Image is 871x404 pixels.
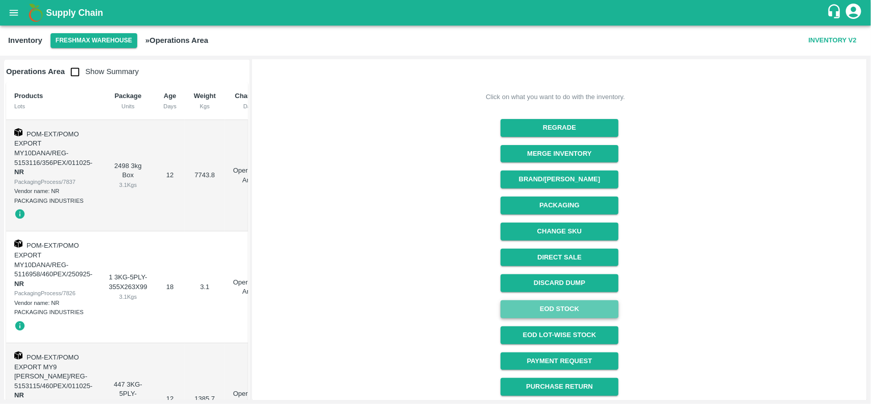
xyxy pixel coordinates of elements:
div: 3.1 Kgs [109,292,147,301]
span: 7743.8 [194,171,215,179]
div: account of current user [844,2,863,23]
b: Package [114,92,141,100]
span: 1385.7 [194,395,215,402]
button: Direct Sale [501,249,618,267]
div: PackagingProcess/7837 [14,177,92,186]
span: POM-EXT/POMO EXPORT MY10DANA/REG-5116958/460PEX/250925 [14,242,90,278]
span: POM-EXT/POMO EXPORT MY10DANA/REG-5153116/356PEX/011025 [14,130,90,167]
p: Operations Area [233,166,266,185]
button: Change SKU [501,223,618,241]
button: Packaging [501,197,618,215]
a: Supply Chain [46,6,827,20]
button: Merge Inventory [501,145,618,163]
button: Purchase Return [501,378,618,396]
button: Regrade [501,119,618,137]
div: Units [109,102,147,111]
td: 12 [155,120,184,232]
div: PackagingProcess/7826 [14,289,92,298]
b: Supply Chain [46,8,103,18]
td: 18 [155,231,184,343]
button: Discard Dump [501,274,618,292]
div: Days [163,102,176,111]
b: Inventory [8,36,42,44]
p: Operations Area [233,278,266,297]
span: - [14,270,92,288]
b: » Operations Area [145,36,208,44]
strong: NR [14,280,24,288]
strong: NR [14,168,24,176]
div: Date [233,102,266,111]
div: Click on what you want to do with the inventory. [486,92,625,102]
img: box [14,351,22,360]
div: Kgs [193,102,217,111]
img: logo [26,3,46,23]
img: box [14,240,22,248]
span: 3.1 [200,283,209,291]
div: customer-support [827,4,844,22]
button: open drawer [2,1,26,25]
b: Weight [194,92,216,100]
div: Vendor name: NR PACKAGING INDUSTRIES [14,298,92,317]
strong: NR [14,391,24,399]
a: EOD Lot-wise Stock [501,326,618,344]
a: EOD Stock [501,300,618,318]
span: Show Summary [65,67,139,76]
button: Select DC [51,33,137,48]
div: 2498 3kg Box [109,161,147,190]
div: 3.1 Kgs [109,180,147,189]
button: Brand/[PERSON_NAME] [501,171,618,188]
a: Payment Request [501,352,618,370]
b: Age [164,92,177,100]
div: Vendor name: NR PACKAGING INDUSTRIES [14,186,92,205]
b: Chamber [235,92,263,100]
b: Products [14,92,43,100]
div: 1 3KG-5PLY- 355X263X99 [109,273,147,301]
img: box [14,128,22,136]
b: Operations Area [6,67,65,76]
div: Lots [14,102,92,111]
span: POM-EXT/POMO EXPORT MY9 [PERSON_NAME]/REG-5153115/460PEX/011025 [14,353,90,390]
button: Inventory V2 [805,32,861,50]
